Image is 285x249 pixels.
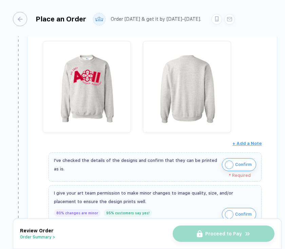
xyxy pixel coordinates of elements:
[235,209,252,220] span: Confirm
[111,16,201,22] div: Order [DATE] & get it by [DATE]–[DATE].
[46,44,128,126] img: 019766e7-efd1-4286-9f32-b3e2b73851d3_nt_front_1756411053798.jpg
[54,173,251,178] div: * Required
[104,209,152,217] div: 95% customers say yes!
[20,228,54,233] span: Review Order
[222,158,256,171] button: iconConfirm
[54,189,256,206] div: I give your art team permission to make minor changes to image quality, size, and/or placement to...
[93,13,105,25] img: user profile
[232,138,262,149] button: + Add a Note
[54,209,100,217] div: 80% changes are minor
[235,159,252,170] span: Confirm
[222,208,256,221] button: iconConfirm
[36,15,86,23] div: Place an Order
[146,44,228,126] img: 019766e7-efd1-4286-9f32-b3e2b73851d3_nt_back_1756411053800.jpg
[225,161,233,169] img: icon
[225,210,233,219] img: icon
[54,156,218,173] div: I've checked the details of the designs and confirm that they can be printed as is.
[20,235,55,239] button: Order Summary >
[232,141,262,146] span: + Add a Note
